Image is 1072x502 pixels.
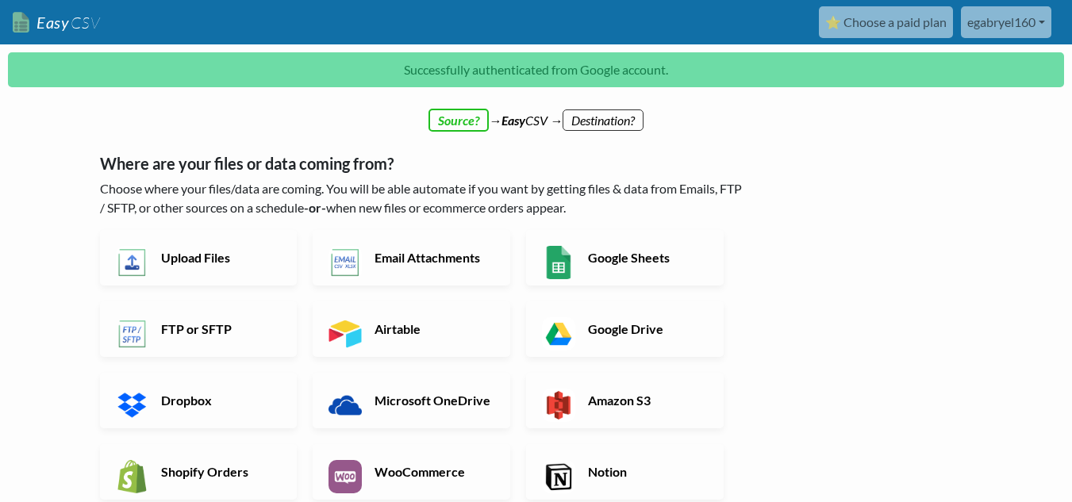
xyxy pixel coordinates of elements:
img: Dropbox App & API [116,389,149,422]
a: Google Drive [526,301,724,357]
h6: Shopify Orders [157,464,282,479]
h6: Upload Files [157,250,282,265]
img: WooCommerce App & API [329,460,362,493]
h6: Airtable [371,321,495,336]
p: Successfully authenticated from Google account. [8,52,1064,87]
a: egabryel160 [961,6,1051,38]
a: Dropbox [100,373,298,428]
h6: Email Attachments [371,250,495,265]
img: Shopify App & API [116,460,149,493]
a: Amazon S3 [526,373,724,428]
h6: Dropbox [157,393,282,408]
h6: Google Sheets [584,250,709,265]
b: -or- [304,200,326,215]
img: Google Sheets App & API [542,246,575,279]
img: Microsoft OneDrive App & API [329,389,362,422]
span: CSV [69,13,100,33]
iframe: chat widget [1005,439,1056,486]
a: Airtable [313,301,510,357]
a: FTP or SFTP [100,301,298,357]
img: Amazon S3 App & API [542,389,575,422]
p: Choose where your files/data are coming. You will be able automate if you want by getting files &... [100,179,747,217]
a: Shopify Orders [100,444,298,500]
img: Email New CSV or XLSX File App & API [329,246,362,279]
h5: Where are your files or data coming from? [100,154,747,173]
a: Notion [526,444,724,500]
a: Microsoft OneDrive [313,373,510,428]
img: Notion App & API [542,460,575,493]
a: Upload Files [100,230,298,285]
a: EasyCSV [13,6,100,39]
div: → CSV → [84,95,989,130]
h6: WooCommerce [371,464,495,479]
h6: Amazon S3 [584,393,709,408]
a: WooCommerce [313,444,510,500]
a: Google Sheets [526,230,724,285]
h6: Notion [584,464,709,479]
img: FTP or SFTP App & API [116,317,149,351]
img: Upload Files App & API [116,246,149,279]
img: Google Drive App & API [542,317,575,351]
a: ⭐ Choose a paid plan [819,6,953,38]
h6: FTP or SFTP [157,321,282,336]
img: Airtable App & API [329,317,362,351]
a: Email Attachments [313,230,510,285]
h6: Google Drive [584,321,709,336]
h6: Microsoft OneDrive [371,393,495,408]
